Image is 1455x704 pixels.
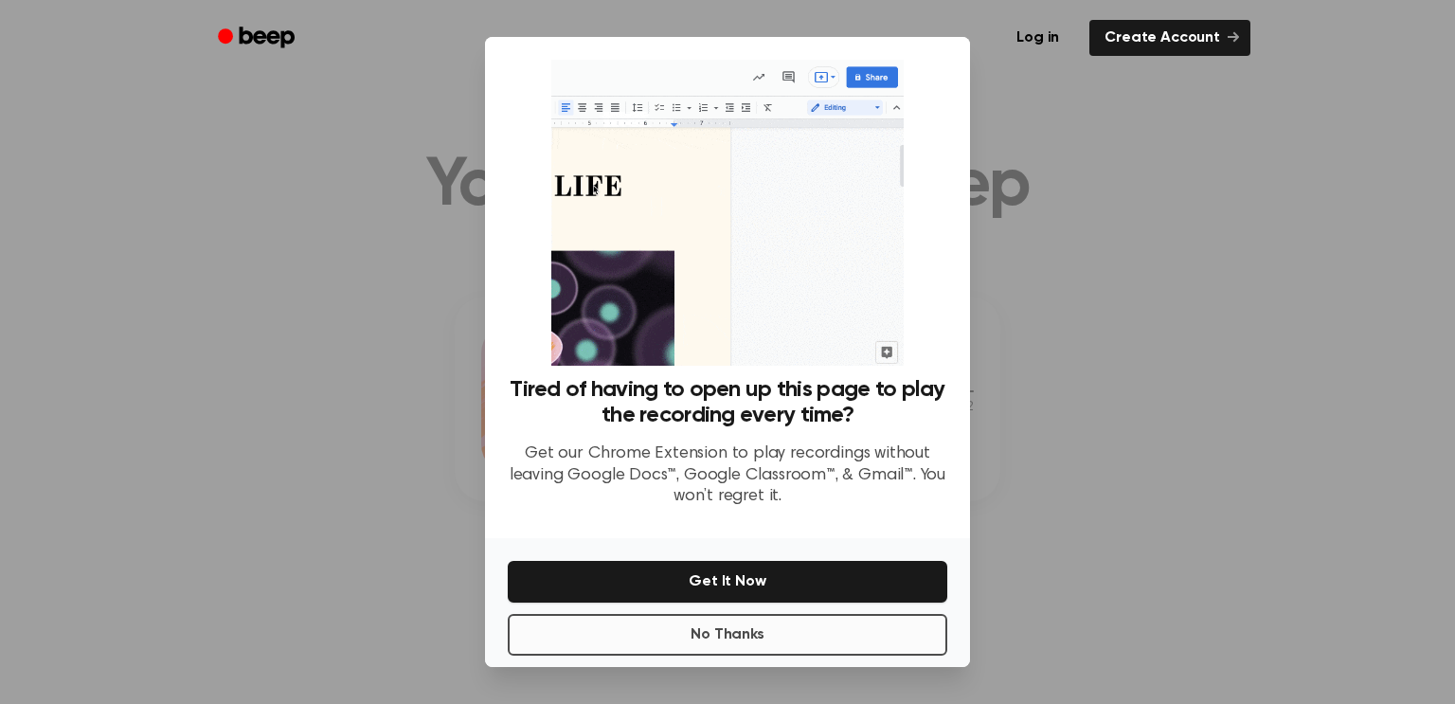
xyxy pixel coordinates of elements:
[508,443,947,508] p: Get our Chrome Extension to play recordings without leaving Google Docs™, Google Classroom™, & Gm...
[997,16,1078,60] a: Log in
[205,20,312,57] a: Beep
[508,614,947,656] button: No Thanks
[1089,20,1250,56] a: Create Account
[508,561,947,603] button: Get It Now
[551,60,903,366] img: Beep extension in action
[508,377,947,428] h3: Tired of having to open up this page to play the recording every time?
